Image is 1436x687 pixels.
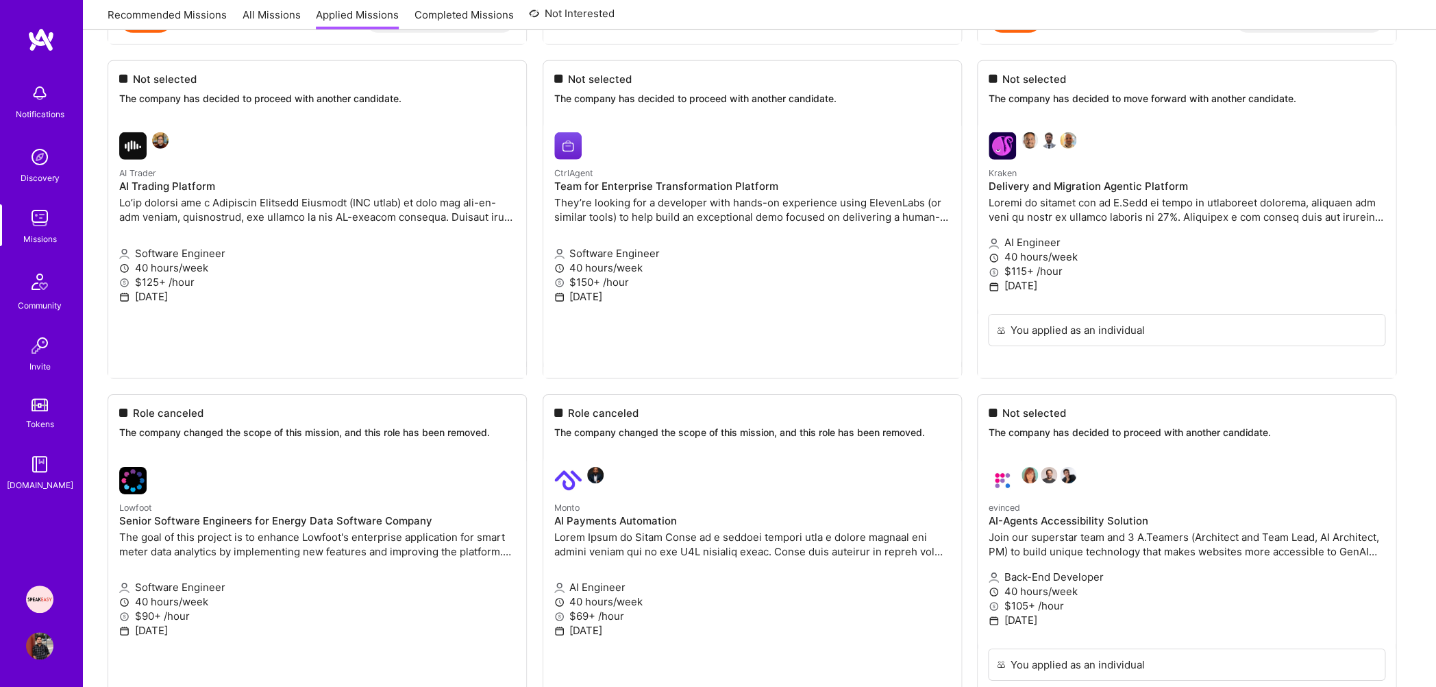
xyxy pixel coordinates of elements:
img: discovery [26,143,53,171]
img: bell [26,80,53,107]
img: tokens [32,398,48,411]
a: Completed Missions [414,8,514,30]
div: Community [18,298,62,313]
img: guide book [26,450,53,478]
div: Invite [29,359,51,374]
img: logo [27,27,55,52]
a: Not Interested [529,5,615,30]
img: User Avatar [26,632,53,660]
div: Missions [23,232,57,246]
img: Speakeasy: Software Engineer to help Customers write custom functions [26,586,53,613]
div: Tokens [26,417,54,431]
a: Recommended Missions [108,8,227,30]
a: Applied Missions [316,8,399,30]
a: Speakeasy: Software Engineer to help Customers write custom functions [23,586,57,613]
div: Notifications [16,107,64,121]
img: teamwork [26,204,53,232]
img: Community [23,265,56,298]
div: Discovery [21,171,60,185]
a: All Missions [243,8,301,30]
div: [DOMAIN_NAME] [7,478,73,492]
img: Invite [26,332,53,359]
a: User Avatar [23,632,57,660]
